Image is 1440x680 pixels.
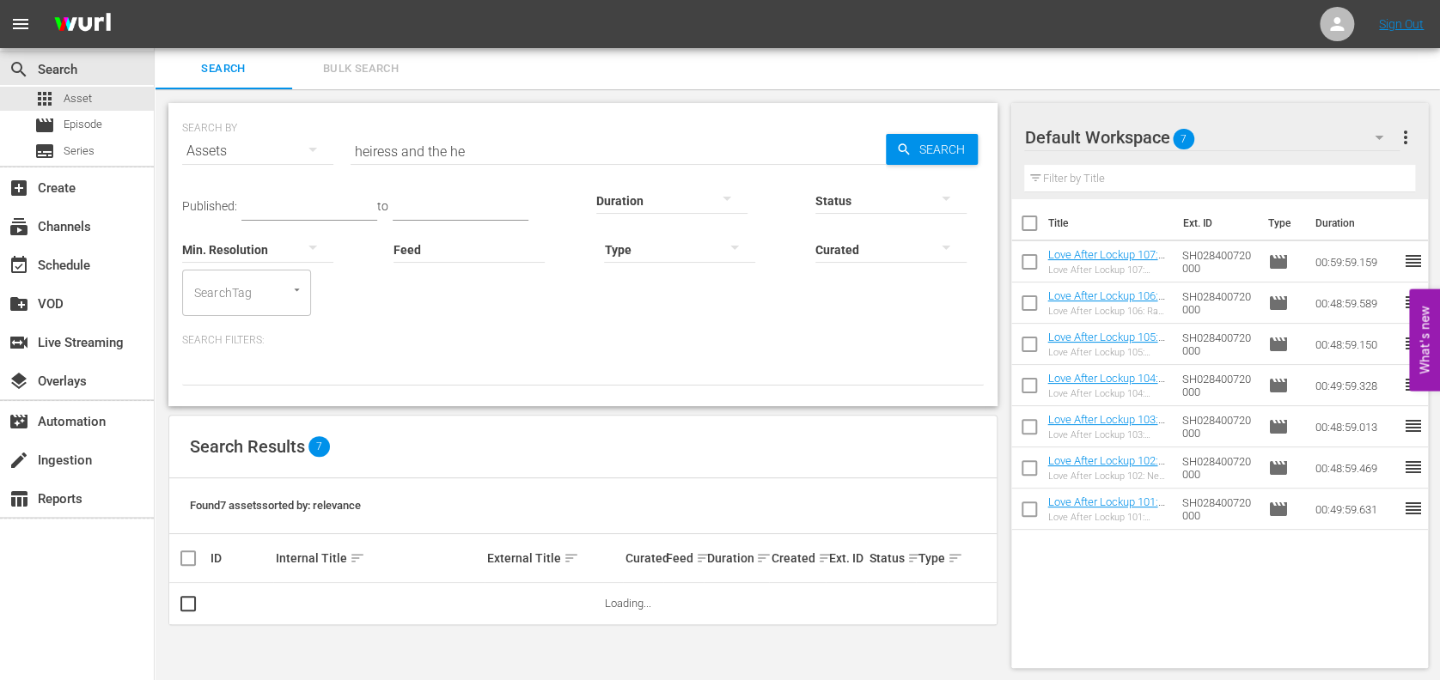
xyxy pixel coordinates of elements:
[886,134,978,165] button: Search
[1047,495,1167,586] a: Love After Lockup 101: From Felon to Fiance (Love After Lockup 101: From Felon to Fiance (amc_net...
[9,294,29,314] span: VOD
[276,548,482,568] div: Internal Title
[64,116,102,133] span: Episode
[9,411,29,432] span: Automation
[9,255,29,276] span: Schedule
[41,4,124,45] img: ans4CAIJ8jUAAAAAAAAAAAAAAAAAAAAAAAAgQb4GAAAAAAAAAAAAAAAAAAAAAAAAJMjXAAAAAAAAAAAAAAAAAAAAAAAAgAT5G...
[1402,292,1423,313] span: reorder
[1172,199,1257,247] th: Ext. ID
[1267,293,1288,313] span: Episode
[1047,413,1167,503] a: Love After Lockup 103: Meet the Parents (Love After Lockup 103: Meet the Parents (amc_networks_lo...
[1175,241,1261,282] td: SH028400720000
[9,216,29,237] span: Channels
[1173,121,1194,157] span: 7
[1047,306,1168,317] div: Love After Lockup 106: Race to the Altar
[1304,199,1407,247] th: Duration
[9,371,29,392] span: Overlays
[1047,388,1168,399] div: Love After Lockup 104: Broken Promises
[696,550,711,566] span: sort
[1047,347,1168,358] div: Love After Lockup 105: Surprises and Sentences
[165,59,282,79] span: Search
[1047,331,1167,434] a: Love After Lockup 105: Surprises and Sentences (Love After Lockup 105: Surprises and Sentences (a...
[1308,241,1402,282] td: 00:59:59.159
[1267,334,1288,355] span: Episode
[907,550,923,566] span: sort
[1402,374,1423,395] span: reorder
[1047,248,1164,287] a: Love After Lockup 107: Prison Cell to Wedding Bells
[1047,199,1172,247] th: Title
[190,499,361,512] span: Found 7 assets sorted by: relevance
[9,332,29,353] span: Live Streaming
[1175,447,1261,489] td: SH028400720000
[605,597,651,610] span: Loading...
[1402,416,1423,436] span: reorder
[828,551,863,565] div: Ext. ID
[9,450,29,471] span: Ingestion
[1308,489,1402,530] td: 00:49:59.631
[1267,252,1288,272] span: Episode
[9,59,29,80] span: Search
[34,88,55,109] span: Asset
[1175,365,1261,406] td: SH028400720000
[1047,512,1168,523] div: Love After Lockup 101: From Felon to Fiance
[182,127,333,175] div: Assets
[1047,471,1168,482] div: Love After Lockup 102: New Warden in [GEOGRAPHIC_DATA]
[706,548,766,568] div: Duration
[1402,333,1423,354] span: reorder
[1308,282,1402,324] td: 00:48:59.589
[9,489,29,509] span: Reports
[1308,406,1402,447] td: 00:48:59.013
[1047,372,1168,462] a: Love After Lockup 104: Broken Promises (Love After Lockup 104: Broken Promises (amc_networks_love...
[1175,282,1261,324] td: SH028400720000
[564,550,579,566] span: sort
[912,134,978,165] span: Search
[302,59,419,79] span: Bulk Search
[350,550,365,566] span: sort
[818,550,833,566] span: sort
[1267,499,1288,519] span: Episode
[1257,199,1304,247] th: Type
[1175,324,1261,365] td: SH028400720000
[182,199,237,213] span: Published:
[211,551,271,565] div: ID
[1175,406,1261,447] td: SH028400720000
[34,141,55,161] span: Series
[1047,454,1167,570] a: Love After Lockup 102: New Warden in [GEOGRAPHIC_DATA] (Love After Lockup 102: New Warden in [GEO...
[1402,498,1423,519] span: reorder
[1047,429,1168,440] div: Love After Lockup 103: Meet the Parents
[1394,127,1415,148] span: more_vert
[487,548,620,568] div: External Title
[1024,113,1400,161] div: Default Workspace
[10,14,31,34] span: menu
[1175,489,1261,530] td: SH028400720000
[1394,117,1415,158] button: more_vert
[1379,17,1424,31] a: Sign Out
[289,282,305,298] button: Open
[1267,416,1288,437] span: Episode
[1308,324,1402,365] td: 00:48:59.150
[666,548,701,568] div: Feed
[308,436,330,457] span: 7
[64,90,92,107] span: Asset
[756,550,772,566] span: sort
[1402,251,1423,271] span: reorder
[625,551,661,565] div: Curated
[34,115,55,136] span: Episode
[64,143,95,160] span: Series
[190,436,305,457] span: Search Results
[9,178,29,198] span: Create
[182,333,984,348] p: Search Filters:
[1267,458,1288,478] span: Episode
[772,548,823,568] div: Created
[869,548,913,568] div: Status
[377,199,388,213] span: to
[1308,365,1402,406] td: 00:49:59.328
[1308,447,1402,489] td: 00:48:59.469
[918,548,946,568] div: Type
[1047,289,1167,379] a: Love After Lockup 106: Race to the Altar (Love After Lockup 106: Race to the Altar (amc_networks_...
[1047,264,1168,276] div: Love After Lockup 107: Prison Cell to Wedding Bells
[1409,289,1440,392] button: Open Feedback Widget
[1267,375,1288,396] span: Episode
[1402,457,1423,477] span: reorder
